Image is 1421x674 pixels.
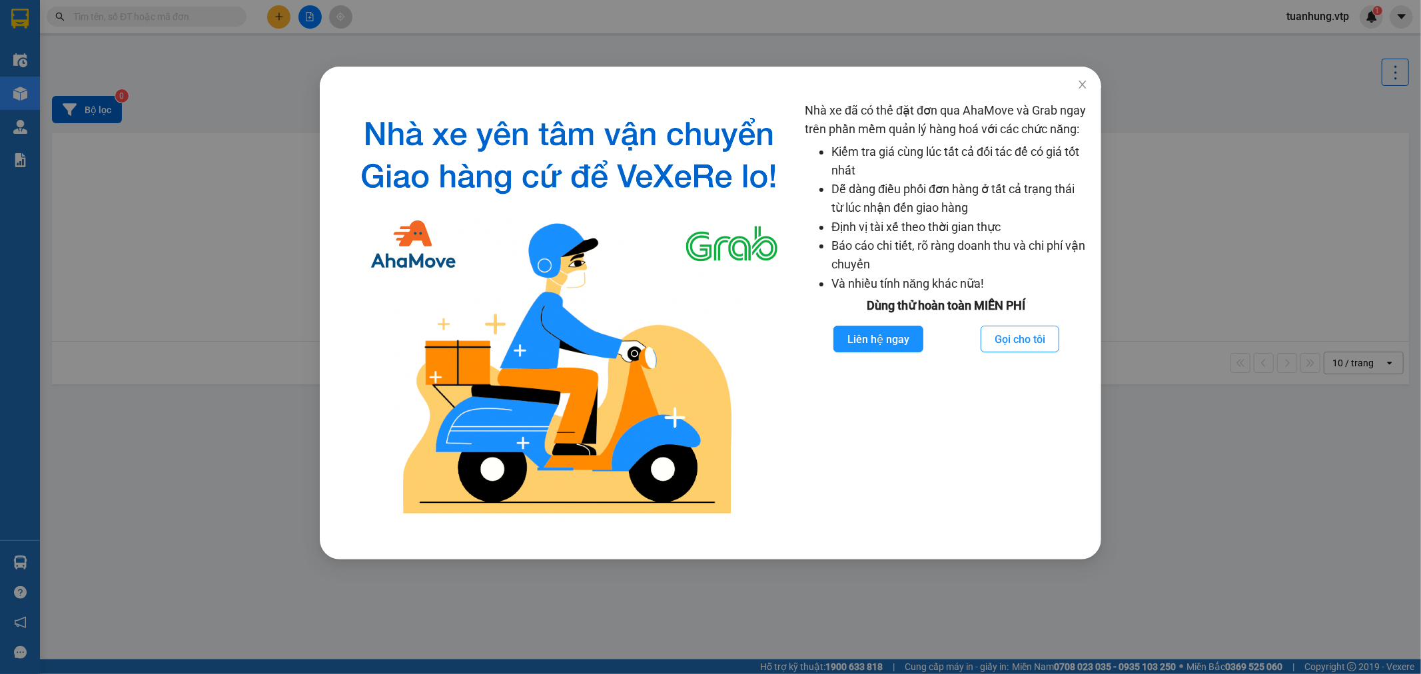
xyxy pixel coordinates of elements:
li: Kiểm tra giá cùng lúc tất cả đối tác để có giá tốt nhất [831,143,1088,180]
li: Định vị tài xế theo thời gian thực [831,218,1088,236]
li: Và nhiều tính năng khác nữa! [831,274,1088,293]
div: Dùng thử hoàn toàn MIỄN PHÍ [805,296,1088,315]
span: Liên hệ ngay [847,331,909,348]
img: logo [344,101,794,526]
button: Liên hệ ngay [833,326,923,352]
span: Gọi cho tôi [995,331,1045,348]
button: Close [1064,67,1101,104]
span: close [1077,79,1088,90]
li: Dễ dàng điều phối đơn hàng ở tất cả trạng thái từ lúc nhận đến giao hàng [831,180,1088,218]
li: Báo cáo chi tiết, rõ ràng doanh thu và chi phí vận chuyển [831,236,1088,274]
button: Gọi cho tôi [981,326,1059,352]
div: Nhà xe đã có thể đặt đơn qua AhaMove và Grab ngay trên phần mềm quản lý hàng hoá với các chức năng: [805,101,1088,526]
